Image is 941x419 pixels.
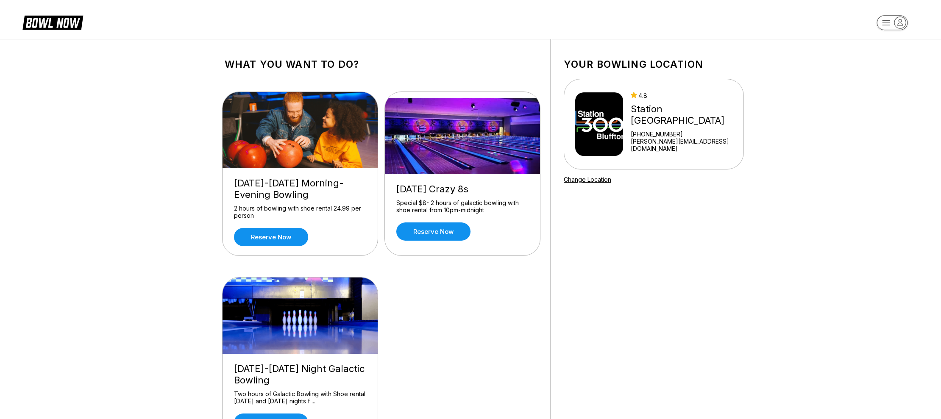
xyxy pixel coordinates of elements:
div: Two hours of Galactic Bowling with Shoe rental [DATE] and [DATE] nights f ... [234,390,366,405]
a: [PERSON_NAME][EMAIL_ADDRESS][DOMAIN_NAME] [631,138,740,152]
div: Station [GEOGRAPHIC_DATA] [631,103,740,126]
img: Friday-Sunday Morning-Evening Bowling [223,92,379,168]
div: [DATE] Crazy 8s [396,183,529,195]
div: [DATE]-[DATE] Night Galactic Bowling [234,363,366,386]
img: Station 300 Bluffton [575,92,623,156]
div: [DATE]-[DATE] Morning-Evening Bowling [234,178,366,200]
div: [PHONE_NUMBER] [631,130,740,138]
h1: Your bowling location [564,58,744,70]
img: Friday-Saturday Night Galactic Bowling [223,277,379,354]
a: Reserve now [234,228,308,246]
a: Reserve now [396,222,470,241]
div: 4.8 [631,92,740,99]
h1: What you want to do? [225,58,538,70]
div: Special $8- 2 hours of galactic bowling with shoe rental from 10pm-midnight [396,199,529,214]
img: Thursday Crazy 8s [385,98,541,174]
a: Change Location [564,176,611,183]
div: 2 hours of bowling with shoe rental 24.99 per person [234,205,366,219]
